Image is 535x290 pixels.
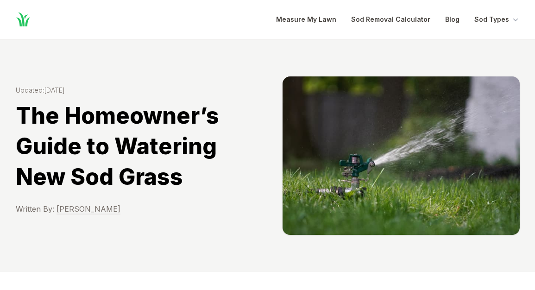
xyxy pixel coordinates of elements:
a: Sod Removal Calculator [351,14,430,25]
a: Blog [445,14,459,25]
span: [PERSON_NAME] [57,204,120,214]
a: Written By: [PERSON_NAME] [16,203,120,214]
h1: The Homeowner’s Guide to Watering New Sod Grass [16,101,268,192]
button: Sod Types [474,14,520,25]
time: Updated: [DATE] [16,86,268,95]
img: Article hero image [283,76,520,235]
a: Measure My Lawn [276,14,336,25]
